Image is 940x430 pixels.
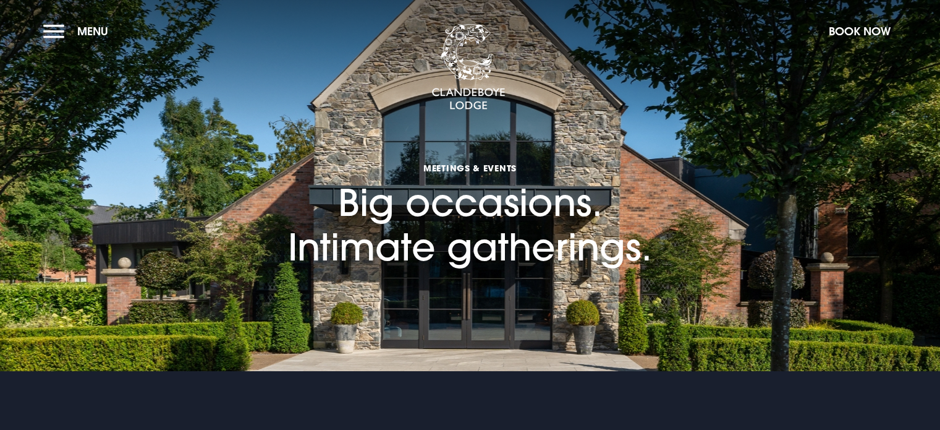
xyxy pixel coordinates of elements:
[288,162,652,174] span: Meetings & Events
[431,24,506,111] img: Clandeboye Lodge
[288,108,652,269] h1: Big occasions. Intimate gatherings.
[823,18,897,45] button: Book Now
[77,24,108,38] span: Menu
[43,18,114,45] button: Menu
